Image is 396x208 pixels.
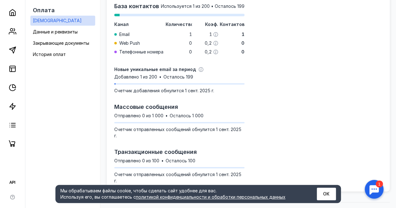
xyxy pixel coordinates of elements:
[159,75,162,79] span: •
[114,74,157,80] span: Добавлено 1 из 200
[119,40,140,46] span: Web Push
[189,31,192,38] span: 1
[220,22,244,27] span: Контактов
[163,74,193,80] span: Осталось 199
[166,22,193,27] span: Количество
[189,49,192,55] span: 0
[205,49,212,55] span: 0,2
[114,113,163,119] span: Отправлено 0 из 1 000
[30,38,95,48] a: Закрывающие документы
[165,114,168,118] span: •
[241,40,244,46] span: 0
[196,3,210,9] span: из 200
[242,31,244,38] span: 1
[114,3,159,9] span: База контактов
[211,4,213,8] span: •
[30,16,95,26] a: [DEMOGRAPHIC_DATA]
[33,40,89,46] span: Закрывающие документы
[14,4,21,11] div: 1
[161,3,194,9] span: Используется 1
[33,7,55,13] span: Оплата
[161,159,164,163] span: •
[119,31,130,38] span: Email
[114,149,197,155] span: Транзакционные сообщения
[241,49,244,55] span: 0
[205,22,218,27] span: Коэф.
[60,188,301,200] div: Мы обрабатываем файлы cookie, чтобы сделать сайт удобнее для вас. Используя его, вы соглашаетесь c
[30,49,95,59] a: История оплат
[114,127,241,138] span: Cчетчик отправленных сообщений обнулится 1 сент. 2025 г.
[136,194,285,200] a: политикой конфиденциальности и обработки персональных данных
[114,88,214,93] span: Счетчик добавления обнулится 1 сент. 2025 г.
[170,113,203,119] span: Осталось 1 000
[114,66,196,73] span: Новые уникальные email за период
[209,31,212,38] span: 1
[215,3,244,9] span: Осталось 199
[166,158,195,164] span: Осталось 100
[33,52,66,57] span: История оплат
[30,27,95,37] a: Данные и реквизиты
[114,22,129,27] span: Канал
[114,172,241,183] span: Cчетчик отправленных сообщений обнулится 1 сент. 2025 г.
[119,49,163,55] span: Телефонные номера
[114,104,178,110] span: Массовые сообщения
[205,40,212,46] span: 0,2
[114,158,159,164] span: Отправлено 0 из 100
[33,18,82,23] span: [DEMOGRAPHIC_DATA]
[317,188,336,200] button: ОК
[33,29,78,34] span: Данные и реквизиты
[189,40,192,46] span: 0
